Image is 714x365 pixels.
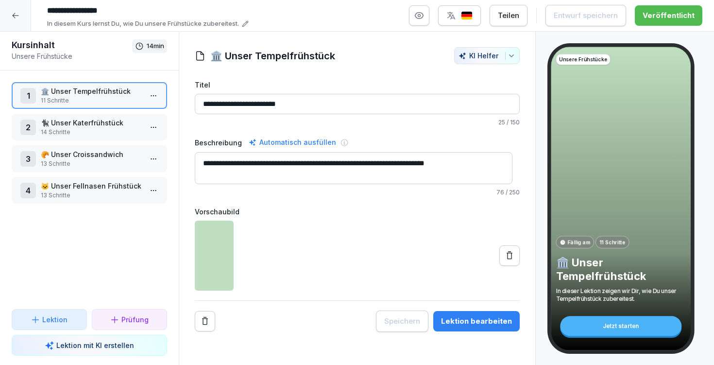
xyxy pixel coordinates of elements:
div: Teilen [498,10,519,21]
p: Unsere Frühstücke [12,51,132,61]
span: 76 [496,189,504,196]
button: Veröffentlicht [635,5,702,26]
p: In dieser Lektion zeigen wir Dir, wie Du unser Tempelfrühstück zubereitest. [556,287,685,302]
div: 3🥐 Unser Croissandwich13 Schritte [12,145,167,172]
p: 🏛️ Unser Tempelfrühstück [556,256,685,283]
p: 13 Schritte [41,191,142,200]
p: Fällig am [567,239,590,246]
p: Prüfung [121,314,149,325]
label: Vorschaubild [195,207,520,217]
button: Remove [195,311,215,331]
div: 2🐈‍⬛ Unser Katerfrühstück14 Schritte [12,114,167,140]
p: 11 Schritte [41,96,142,105]
p: Lektion [42,314,68,325]
button: Lektion bearbeiten [433,311,520,331]
div: KI Helfer [459,52,515,60]
img: de.svg [461,11,473,20]
div: Entwurf speichern [554,10,618,21]
p: 🐱 Unser Fellnasen Frühstück [41,181,142,191]
div: Speichern [384,316,420,327]
p: 🏛️ Unser Tempelfrühstück [41,86,142,96]
div: 4🐱 Unser Fellnasen Frühstück13 Schritte [12,177,167,204]
button: KI Helfer [454,47,520,64]
div: 1 [20,88,36,104]
div: Jetzt starten [560,316,681,336]
div: 1🏛️ Unser Tempelfrühstück11 Schritte [12,82,167,109]
p: 13 Schritte [41,159,142,168]
button: Lektion [12,309,87,330]
h1: Kursinhalt [12,39,132,51]
p: Unsere Frühstücke [559,56,607,63]
label: Beschreibung [195,138,242,148]
img: lifggwuv5y3ksz36lkd90kor.png [195,221,234,291]
p: 🐈‍⬛ Unser Katerfrühstück [41,118,142,128]
button: Lektion mit KI erstellen [12,335,167,356]
div: 3 [20,151,36,167]
button: Entwurf speichern [545,5,626,26]
button: Speichern [376,311,428,332]
div: 4 [20,183,36,198]
div: 2 [20,120,36,135]
p: 14 Schritte [41,128,142,137]
button: Prüfung [92,309,167,330]
div: Lektion bearbeiten [441,316,512,327]
label: Titel [195,80,520,90]
p: / 150 [195,118,520,127]
p: 🥐 Unser Croissandwich [41,149,142,159]
h1: 🏛️ Unser Tempelfrühstück [210,49,335,63]
button: Teilen [490,5,527,26]
p: Lektion mit KI erstellen [56,340,134,350]
span: 25 [498,119,505,126]
p: 14 min [147,41,164,51]
p: / 250 [195,188,520,197]
p: In diesem Kurs lernst Du, wie Du unsere Frühstücke zubereitest. [47,19,239,29]
div: Veröffentlicht [643,10,695,21]
p: 11 Schritte [599,239,625,246]
div: Automatisch ausfüllen [247,137,338,148]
